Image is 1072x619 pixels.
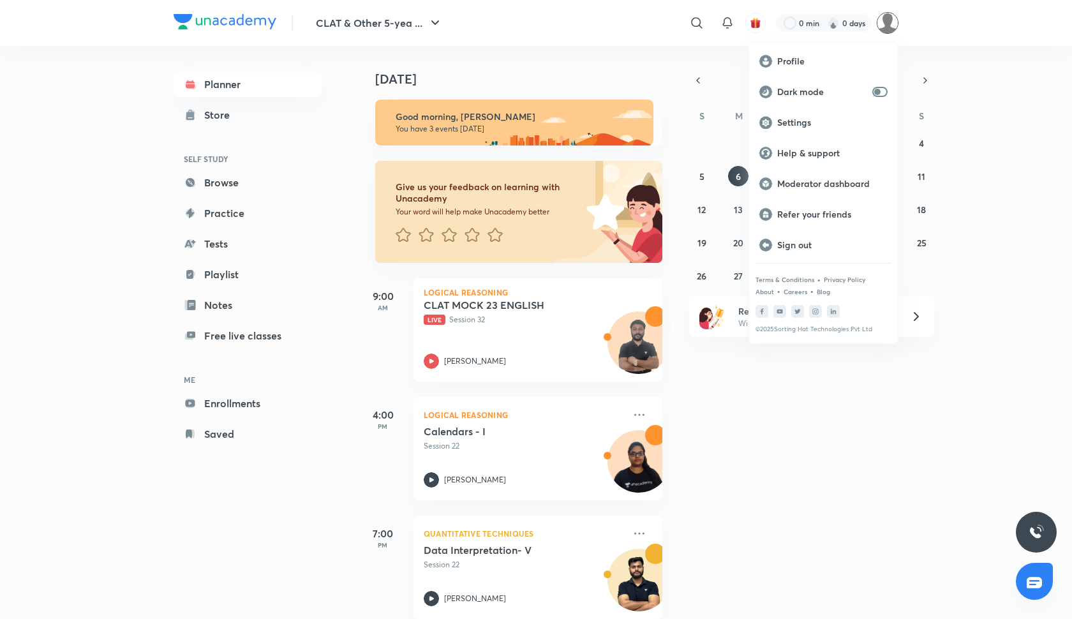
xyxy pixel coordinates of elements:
div: • [810,285,814,297]
a: Terms & Conditions [756,276,814,283]
p: Settings [777,117,888,128]
a: Help & support [749,138,898,168]
p: Dark mode [777,86,867,98]
p: Moderator dashboard [777,178,888,190]
p: Sign out [777,239,888,251]
p: Refer your friends [777,209,888,220]
a: Settings [749,107,898,138]
a: Blog [817,288,830,295]
a: Profile [749,46,898,77]
a: About [756,288,774,295]
div: • [817,274,821,285]
a: Moderator dashboard [749,168,898,199]
a: Privacy Policy [824,276,865,283]
a: Careers [784,288,807,295]
p: Profile [777,56,888,67]
p: © 2025 Sorting Hat Technologies Pvt Ltd [756,325,891,333]
p: Help & support [777,147,888,159]
a: Refer your friends [749,199,898,230]
div: • [777,285,781,297]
